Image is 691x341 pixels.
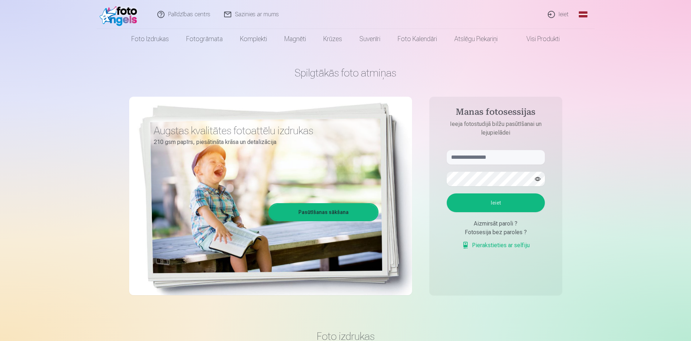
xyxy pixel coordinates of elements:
[446,29,506,49] a: Atslēgu piekariņi
[447,219,545,228] div: Aizmirsāt paroli ?
[276,29,315,49] a: Magnēti
[315,29,351,49] a: Krūzes
[270,204,377,220] a: Pasūtīšanas sākšana
[231,29,276,49] a: Komplekti
[129,66,562,79] h1: Spilgtākās foto atmiņas
[439,120,552,137] p: Ieeja fotostudijā bilžu pasūtīšanai un lejupielādei
[100,3,141,26] img: /fa1
[178,29,231,49] a: Fotogrāmata
[447,228,545,237] div: Fotosesija bez paroles ?
[439,107,552,120] h4: Manas fotosessijas
[154,124,373,137] h3: Augstas kvalitātes fotoattēlu izdrukas
[389,29,446,49] a: Foto kalendāri
[462,241,530,250] a: Pierakstieties ar selfiju
[506,29,568,49] a: Visi produkti
[123,29,178,49] a: Foto izdrukas
[154,137,373,147] p: 210 gsm papīrs, piesātināta krāsa un detalizācija
[447,193,545,212] button: Ieiet
[351,29,389,49] a: Suvenīri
